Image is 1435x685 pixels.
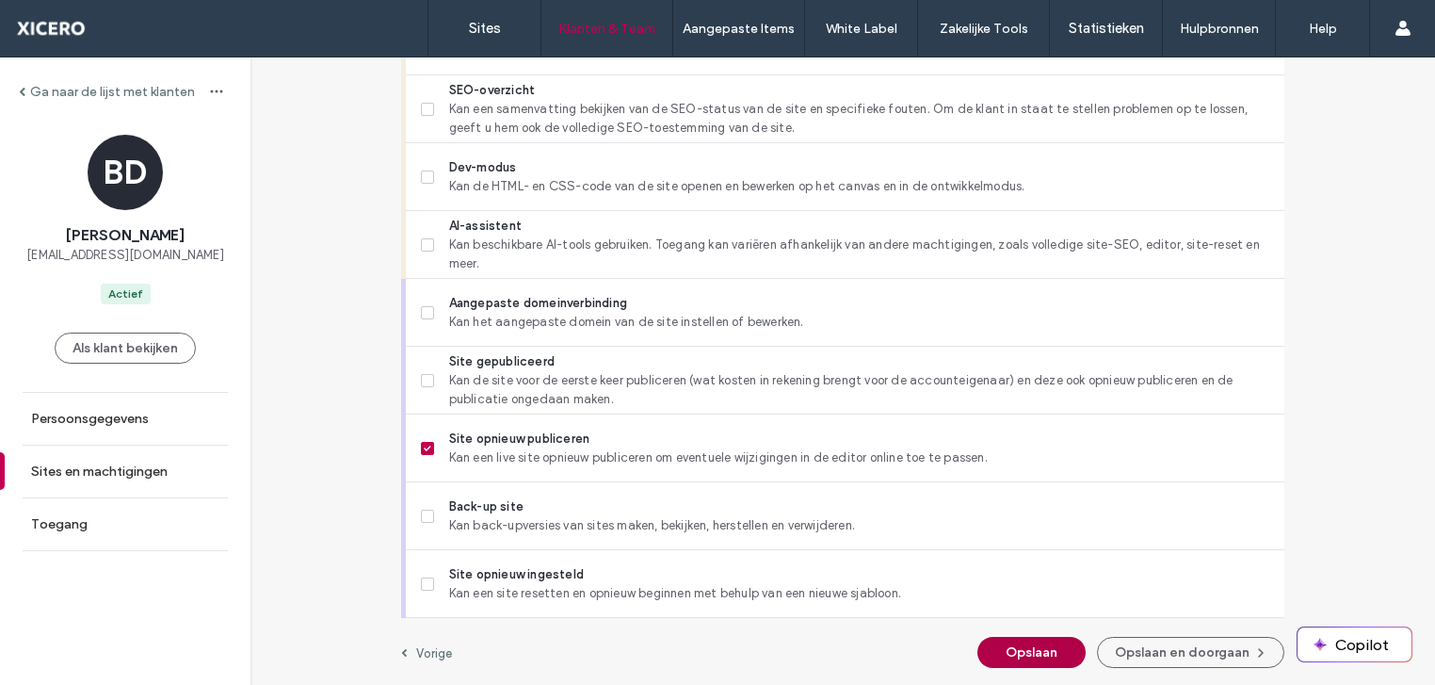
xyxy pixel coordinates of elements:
[449,81,1269,100] span: SEO-overzicht
[449,294,1269,313] span: Aangepaste domeinverbinding
[30,84,195,100] label: Ga naar de lijst met klanten
[449,236,1269,273] span: Kan beschikbare AI-tools gebruiken. Toegang kan variëren afhankelijk van andere machtigingen, zoa...
[449,430,1269,449] span: Site opnieuw publiceren
[88,135,163,210] div: BD
[31,464,168,480] label: Sites en machtigingen
[558,21,655,37] label: Klanten & Team
[449,352,1269,371] span: Site gepubliceerd
[416,646,452,661] label: Vorige
[940,21,1028,37] label: Zakelijke Tools
[449,100,1269,138] span: Kan een samenvatting bekijken van de SEO-status van de site en specifieke fouten. Om de klant in ...
[449,177,1269,196] span: Kan de HTML- en CSS-code van de site openen en bewerken op het canvas en in de ontwikkelmodus.
[1309,21,1337,37] label: Help
[401,645,452,661] a: Vorige
[449,497,1269,516] span: Back-up site
[826,21,897,37] label: White Label
[31,411,149,427] label: Persoonsgegevens
[1180,21,1259,37] label: Hulpbronnen
[449,371,1269,409] span: Kan de site voor de eerste keer publiceren (wat kosten in rekening brengt voor de accounteigenaar...
[42,13,81,30] span: Help
[1069,20,1144,37] label: Statistieken
[683,21,795,37] label: Aangepaste Items
[31,516,88,532] label: Toegang
[449,516,1269,535] span: Kan back-upversies van sites maken, bekijken, herstellen en verwijderen.
[449,584,1269,603] span: Kan een site resetten en opnieuw beginnen met behulp van een nieuwe sjabloon.
[66,225,185,246] span: [PERSON_NAME]
[1097,637,1284,668] button: Opslaan en doorgaan
[108,285,143,302] div: Actief
[1298,628,1411,661] button: Copilot
[449,449,1269,467] span: Kan een live site opnieuw publiceren om eventuele wijzigingen in de editor online toe te passen.
[469,20,501,37] label: Sites
[449,565,1269,584] span: Site opnieuw ingesteld
[449,313,1269,332] span: Kan het aangepaste domein van de site instellen of bewerken.
[449,158,1269,177] span: Dev-modus
[55,333,196,364] button: Als klant bekijken
[26,246,224,265] span: [EMAIL_ADDRESS][DOMAIN_NAME]
[977,637,1086,668] button: Opslaan
[449,217,1269,236] span: AI-assistent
